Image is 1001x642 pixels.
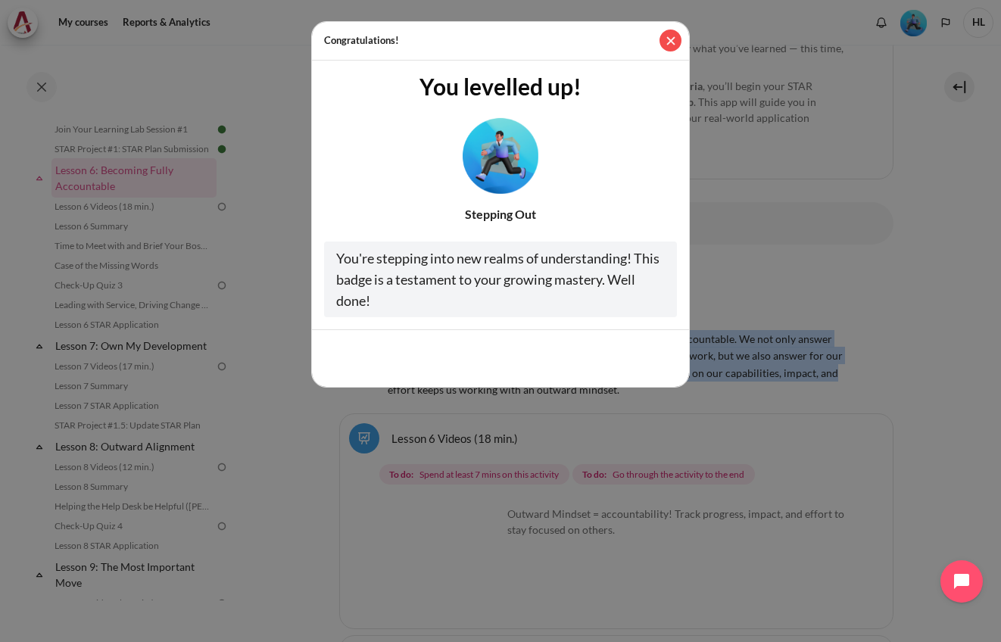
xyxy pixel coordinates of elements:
button: Close [660,30,681,51]
img: Level #3 [463,117,538,193]
div: Stepping Out [324,205,677,223]
h3: You levelled up! [324,73,677,100]
div: You're stepping into new realms of understanding! This badge is a testament to your growing maste... [324,242,677,317]
h5: Congratulations! [324,33,399,48]
div: Level #3 [463,112,538,194]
